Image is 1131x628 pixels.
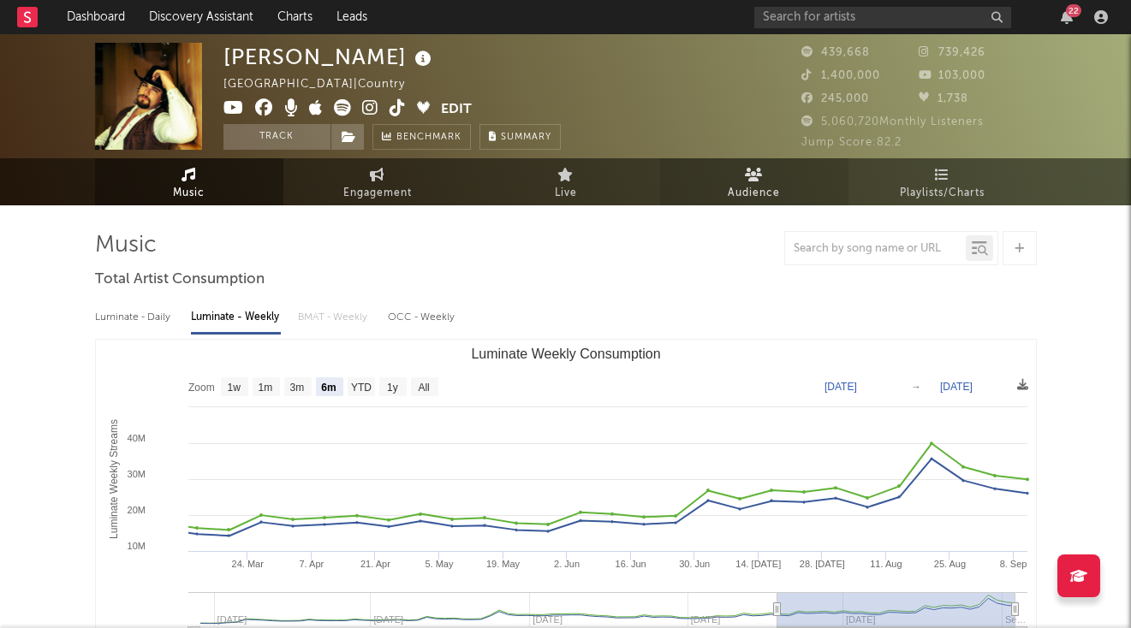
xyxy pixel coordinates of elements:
text: 11. Aug [870,559,902,569]
text: 6m [321,382,336,394]
button: 22 [1061,10,1073,24]
text: 8. Sep [999,559,1027,569]
span: 1,400,000 [801,70,880,81]
div: OCC - Weekly [388,303,456,332]
text: 5. May [425,559,454,569]
span: Total Artist Consumption [95,270,265,290]
text: 2. Jun [554,559,580,569]
span: 5,060,720 Monthly Listeners [801,116,984,127]
text: 1w [227,382,241,394]
div: Luminate - Daily [95,303,174,332]
span: Summary [501,133,551,142]
a: Music [95,158,283,205]
a: Live [472,158,660,205]
text: [DATE] [940,381,973,393]
span: 739,426 [919,47,985,58]
span: Benchmark [396,127,461,148]
div: 22 [1066,4,1081,17]
text: 1m [258,382,272,394]
text: 30. Jun [679,559,710,569]
text: 14. [DATE] [735,559,781,569]
span: 439,668 [801,47,870,58]
text: Zoom [188,382,215,394]
span: Live [555,183,577,204]
div: [GEOGRAPHIC_DATA] | Country [223,74,425,95]
text: Se… [1004,614,1025,625]
text: 10M [127,541,145,551]
text: 1y [387,382,398,394]
text: 30M [127,469,145,479]
span: Audience [728,183,780,204]
span: 103,000 [919,70,985,81]
text: All [418,382,429,394]
a: Engagement [283,158,472,205]
div: Luminate - Weekly [191,303,281,332]
text: → [911,381,921,393]
text: 24. Mar [231,559,264,569]
text: [DATE] [824,381,857,393]
span: Engagement [343,183,412,204]
span: Music [173,183,205,204]
text: 16. Jun [615,559,646,569]
button: Summary [479,124,561,150]
text: Luminate Weekly Consumption [471,347,660,361]
a: Benchmark [372,124,471,150]
text: 20M [127,505,145,515]
text: Luminate Weekly Streams [107,419,119,539]
text: 28. [DATE] [799,559,844,569]
button: Edit [441,99,472,121]
text: YTD [350,382,371,394]
text: 40M [127,433,145,443]
text: 7. Apr [299,559,324,569]
input: Search for artists [754,7,1011,28]
span: 245,000 [801,93,869,104]
span: Playlists/Charts [900,183,985,204]
text: 19. May [485,559,520,569]
text: 21. Apr [360,559,390,569]
div: [PERSON_NAME] [223,43,436,71]
a: Audience [660,158,848,205]
input: Search by song name or URL [785,242,966,256]
span: Jump Score: 82.2 [801,137,902,148]
button: Track [223,124,330,150]
text: 25. Aug [933,559,965,569]
a: Playlists/Charts [848,158,1037,205]
text: 3m [289,382,304,394]
span: 1,738 [919,93,968,104]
